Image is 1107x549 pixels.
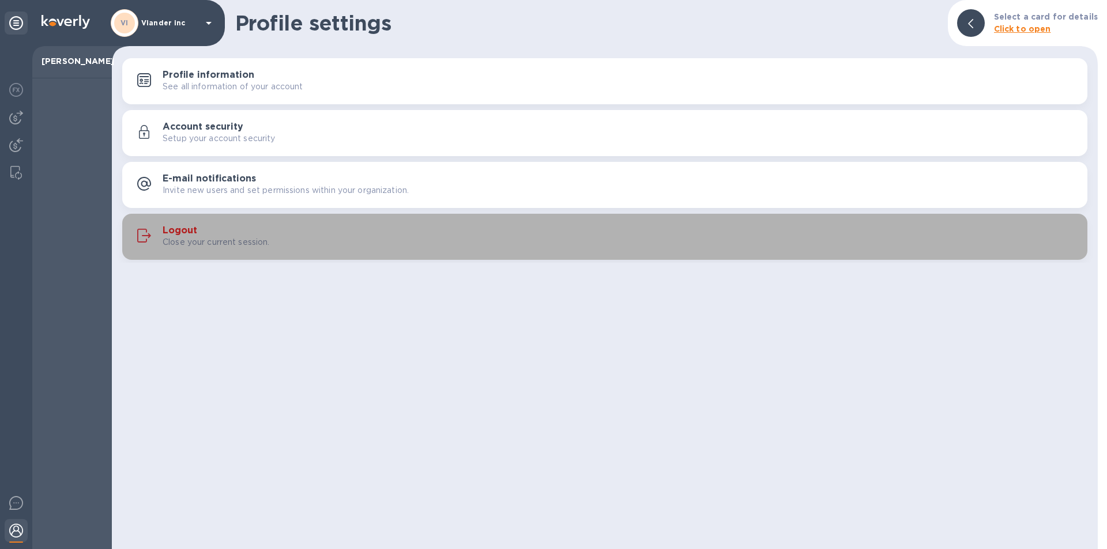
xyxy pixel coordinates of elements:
[235,11,939,35] h1: Profile settings
[163,132,276,145] p: Setup your account security
[163,184,409,196] p: Invite new users and set permissions within your organization.
[994,24,1051,33] b: Click to open
[121,18,129,27] b: VI
[122,110,1087,156] button: Account securitySetup your account security
[141,19,199,27] p: Viander inc
[163,225,197,236] h3: Logout
[163,70,254,81] h3: Profile information
[122,162,1087,208] button: E-mail notificationsInvite new users and set permissions within your organization.
[163,81,303,93] p: See all information of your account
[163,122,243,132] h3: Account security
[163,236,270,248] p: Close your current session.
[122,58,1087,104] button: Profile informationSee all information of your account
[994,12,1098,21] b: Select a card for details
[42,15,90,29] img: Logo
[42,55,103,67] p: [PERSON_NAME]
[9,83,23,97] img: Foreign exchange
[122,214,1087,260] button: LogoutClose your current session.
[163,173,256,184] h3: E-mail notifications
